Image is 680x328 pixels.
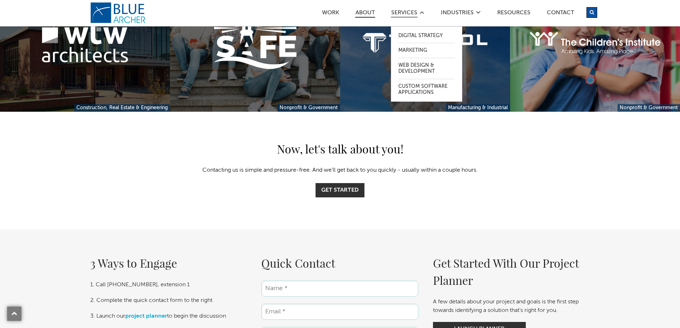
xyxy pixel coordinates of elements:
a: Web Design & Development [398,58,455,79]
a: Resources [497,10,531,17]
a: Contact [546,10,574,17]
a: Marketing [398,43,455,58]
a: Custom Software Applications [398,79,455,100]
h2: Quick Contact [261,254,418,272]
a: Construction, Real Estate & Engineering [74,104,170,112]
a: SERVICES [391,10,418,17]
a: ABOUT [355,10,375,18]
p: A few details about your project and goals is the first step towards identifying a solution that'... [433,298,590,315]
input: Name * [261,281,418,297]
h2: Get Started With Our Project Planner [433,254,590,289]
a: Manufacturing & Industrial [446,104,510,112]
p: Contacting us is simple and pressure-free. And we'll get back to you quickly - usually within a c... [90,166,590,175]
a: Get Started [316,183,364,197]
a: project planner [125,313,167,319]
input: Email * [261,304,418,320]
a: Nonprofit & Government [618,104,680,112]
a: Digital Strategy [398,29,455,43]
a: logo [90,2,147,24]
h2: 3 Ways to Engage [90,254,247,272]
p: 3. Launch our to begin the discussion [90,312,247,321]
a: Nonprofit & Government [277,104,340,112]
a: Industries [440,10,474,17]
p: 1. Call [PHONE_NUMBER], extension 1 [90,281,247,289]
p: 2. Complete the quick contact form to the right [90,296,247,305]
h2: Now, let's talk about you! [90,140,590,157]
a: Work [322,10,339,17]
